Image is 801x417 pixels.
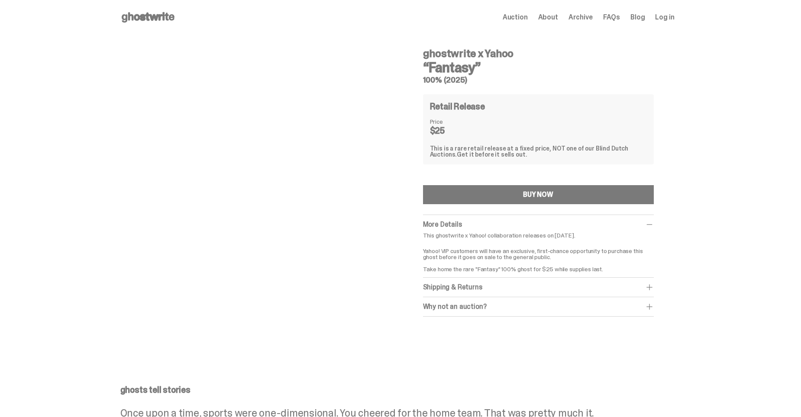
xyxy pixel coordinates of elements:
p: This ghostwrite x Yahoo! collaboration releases on [DATE]. [423,232,654,238]
h4: ghostwrite x Yahoo [423,48,654,59]
dt: Price [430,119,473,125]
a: About [538,14,558,21]
h3: “Fantasy” [423,61,654,74]
div: BUY NOW [523,191,553,198]
p: Yahoo! VIP customers will have an exclusive, first-chance opportunity to purchase this ghost befo... [423,242,654,272]
h4: Retail Release [430,102,485,111]
a: Archive [568,14,593,21]
dd: $25 [430,126,473,135]
a: Auction [503,14,528,21]
div: This is a rare retail release at a fixed price, NOT one of our Blind Dutch Auctions. [430,145,647,157]
button: BUY NOW [423,185,654,204]
p: ghosts tell stories [120,385,675,394]
div: Shipping & Returns [423,283,654,292]
div: Why not an auction? [423,302,654,311]
a: FAQs [603,14,620,21]
span: More Details [423,220,462,229]
a: Log in [655,14,674,21]
a: Blog [630,14,645,21]
h5: 100% (2025) [423,76,654,84]
span: Get it before it sells out. [457,151,527,158]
